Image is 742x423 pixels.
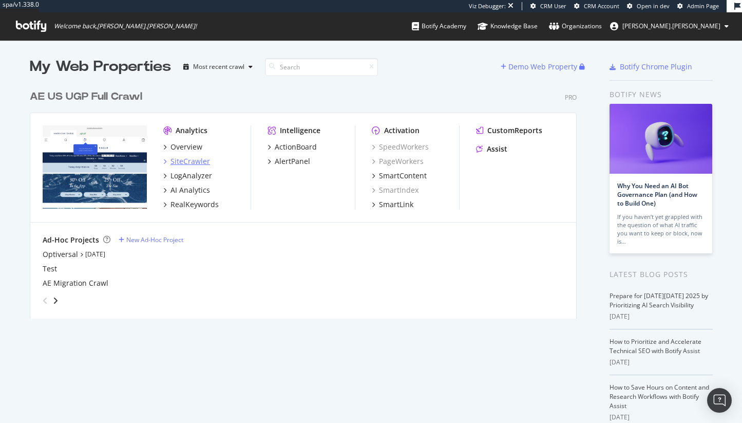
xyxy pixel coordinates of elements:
[163,199,219,210] a: RealKeywords
[372,156,424,167] a: PageWorkers
[478,12,538,40] a: Knowledge Base
[372,142,429,152] a: SpeedWorkers
[476,125,542,136] a: CustomReports
[412,12,466,40] a: Botify Academy
[179,59,257,75] button: Most recent crawl
[617,213,705,246] div: If you haven’t yet grappled with the question of what AI traffic you want to keep or block, now is…
[43,264,57,274] a: Test
[501,59,579,75] button: Demo Web Property
[610,312,713,321] div: [DATE]
[54,22,197,30] span: Welcome back, [PERSON_NAME].[PERSON_NAME] !
[602,18,737,34] button: [PERSON_NAME].[PERSON_NAME]
[677,2,719,10] a: Admin Page
[43,278,108,288] a: AE Migration Crawl
[610,358,713,367] div: [DATE]
[30,77,585,319] div: grid
[487,144,507,154] div: Assist
[530,2,566,10] a: CRM User
[565,93,577,102] div: Pro
[549,12,602,40] a: Organizations
[30,57,171,77] div: My Web Properties
[193,64,244,70] div: Most recent crawl
[163,171,212,181] a: LogAnalyzer
[549,21,602,31] div: Organizations
[126,235,183,244] div: New Ad-Hoc Project
[620,62,692,72] div: Botify Chrome Plugin
[610,291,708,309] a: Prepare for [DATE][DATE] 2025 by Prioritizing AI Search Visibility
[170,142,202,152] div: Overview
[610,383,709,410] a: How to Save Hours on Content and Research Workflows with Botify Assist
[469,2,506,10] div: Viz Debugger:
[170,156,210,167] div: SiteCrawler
[610,89,713,100] div: Botify news
[268,156,310,167] a: AlertPanel
[617,181,697,208] a: Why You Need an AI Bot Governance Plan (and How to Build One)
[176,125,207,136] div: Analytics
[163,185,210,195] a: AI Analytics
[540,2,566,10] span: CRM User
[610,337,701,355] a: How to Prioritize and Accelerate Technical SEO with Botify Assist
[43,125,147,209] img: www.ae.com
[275,156,310,167] div: AlertPanel
[627,2,670,10] a: Open in dev
[508,62,577,72] div: Demo Web Property
[265,58,378,76] input: Search
[85,250,105,259] a: [DATE]
[610,104,712,174] img: Why You Need an AI Bot Governance Plan (and How to Build One)
[584,2,619,10] span: CRM Account
[610,413,713,422] div: [DATE]
[687,2,719,10] span: Admin Page
[30,89,146,104] a: AE US UGP Full Crawl
[610,269,713,280] div: Latest Blog Posts
[637,2,670,10] span: Open in dev
[478,21,538,31] div: Knowledge Base
[610,62,692,72] a: Botify Chrome Plugin
[43,235,99,245] div: Ad-Hoc Projects
[372,185,418,195] a: SmartIndex
[163,156,210,167] a: SiteCrawler
[622,22,720,30] span: jessica.jordan
[275,142,317,152] div: ActionBoard
[707,388,732,413] div: Open Intercom Messenger
[280,125,320,136] div: Intelligence
[384,125,420,136] div: Activation
[574,2,619,10] a: CRM Account
[372,171,427,181] a: SmartContent
[372,199,413,210] a: SmartLink
[476,144,507,154] a: Assist
[30,89,142,104] div: AE US UGP Full Crawl
[487,125,542,136] div: CustomReports
[163,142,202,152] a: Overview
[52,296,59,306] div: angle-right
[39,292,52,309] div: angle-left
[170,171,212,181] div: LogAnalyzer
[119,235,183,244] a: New Ad-Hoc Project
[170,185,210,195] div: AI Analytics
[379,171,427,181] div: SmartContent
[412,21,466,31] div: Botify Academy
[379,199,413,210] div: SmartLink
[170,199,219,210] div: RealKeywords
[268,142,317,152] a: ActionBoard
[501,62,579,71] a: Demo Web Property
[43,249,78,260] a: Optiversal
